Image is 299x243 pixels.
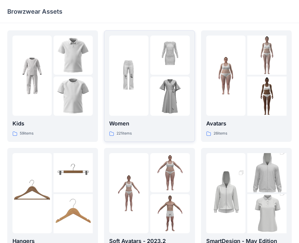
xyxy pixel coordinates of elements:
p: Avatars [206,119,287,128]
img: folder 2 [150,153,189,192]
img: folder 3 [150,194,189,233]
img: folder 2 [54,36,93,75]
img: folder 2 [247,36,287,75]
img: folder 3 [54,194,93,233]
img: folder 1 [109,56,148,95]
img: folder 1 [12,173,52,213]
a: folder 1folder 2folder 3Women221items [104,30,195,142]
p: Kids [12,119,93,128]
img: folder 3 [247,77,287,116]
img: folder 3 [150,77,189,116]
img: folder 1 [109,173,148,213]
img: folder 2 [247,143,287,202]
img: folder 1 [12,56,52,95]
img: folder 1 [206,164,245,223]
img: folder 3 [54,77,93,116]
p: 221 items [116,130,132,137]
img: folder 1 [206,56,245,95]
a: folder 1folder 2folder 3Avatars26items [201,30,292,142]
img: folder 2 [54,153,93,192]
a: folder 1folder 2folder 3Kids59items [7,30,98,142]
img: folder 2 [150,36,189,75]
p: Women [109,119,189,128]
p: Browzwear Assets [7,7,62,16]
p: 59 items [20,130,33,137]
p: 26 items [214,130,227,137]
